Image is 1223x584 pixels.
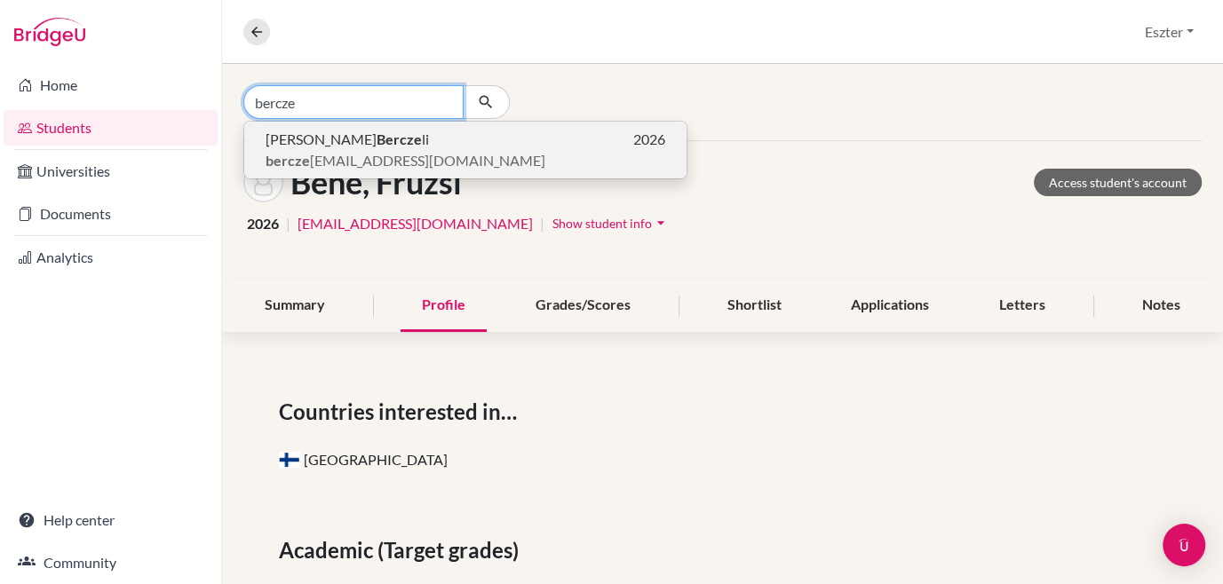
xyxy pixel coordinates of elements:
[401,280,487,332] div: Profile
[4,110,218,146] a: Students
[4,154,218,189] a: Universities
[290,163,462,201] h1: Bene, Fruzsi
[279,396,524,428] span: Countries interested in…
[1121,280,1202,332] div: Notes
[978,280,1067,332] div: Letters
[243,280,346,332] div: Summary
[266,129,429,150] span: [PERSON_NAME] li
[633,129,665,150] span: 2026
[4,545,218,580] a: Community
[279,534,526,566] span: Academic (Target grades)
[706,280,803,332] div: Shortlist
[243,162,283,202] img: Fruzsi Bene's avatar
[540,213,544,234] span: |
[247,213,279,234] span: 2026
[1137,15,1202,49] button: Eszter
[286,213,290,234] span: |
[830,280,950,332] div: Applications
[4,240,218,275] a: Analytics
[377,130,422,147] b: Bercze
[1163,524,1205,566] div: Open Intercom Messenger
[4,196,218,232] a: Documents
[279,451,448,468] span: [GEOGRAPHIC_DATA]
[298,213,533,234] a: [EMAIL_ADDRESS][DOMAIN_NAME]
[514,280,652,332] div: Grades/Scores
[1034,169,1202,196] a: Access student's account
[243,85,464,119] input: Find student by name...
[552,216,652,231] span: Show student info
[279,452,300,468] span: Finland
[14,18,85,46] img: Bridge-U
[244,122,687,178] button: [PERSON_NAME]Berczeli2026bercze[EMAIL_ADDRESS][DOMAIN_NAME]
[652,214,670,232] i: arrow_drop_down
[266,150,545,171] span: [EMAIL_ADDRESS][DOMAIN_NAME]
[266,152,310,169] b: bercze
[4,67,218,103] a: Home
[4,502,218,538] a: Help center
[552,209,671,237] button: Show student infoarrow_drop_down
